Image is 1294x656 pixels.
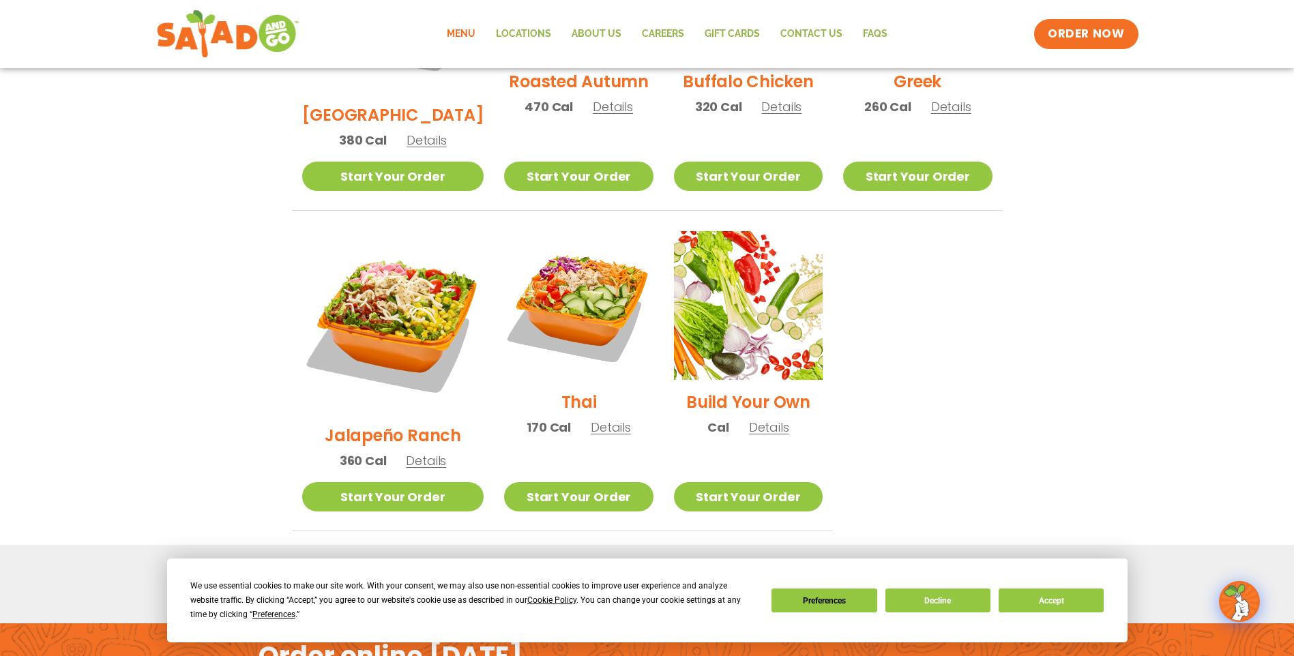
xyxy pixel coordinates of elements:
a: Locations [486,18,561,50]
button: Preferences [771,588,877,612]
a: Start Your Order [843,162,992,191]
div: Cookie Consent Prompt [167,558,1128,642]
h2: Greek [894,70,941,93]
span: Details [593,98,633,115]
h2: Buffalo Chicken [683,70,813,93]
button: Accept [999,588,1104,612]
a: GIFT CARDS [694,18,770,50]
span: Details [761,98,802,115]
span: Details [591,419,631,436]
span: Details [407,132,447,149]
img: Product photo for Jalapeño Ranch Salad [302,231,484,413]
img: wpChatIcon [1220,582,1259,621]
a: Start Your Order [674,162,823,191]
h2: [GEOGRAPHIC_DATA] [302,103,484,127]
span: 360 Cal [340,451,387,470]
button: Decline [885,588,990,612]
div: We use essential cookies to make our site work. With your consent, we may also use non-essential ... [190,579,755,622]
h2: Build Your Own [686,390,810,414]
a: Start Your Order [302,162,484,191]
img: Product photo for Build Your Own [674,231,823,380]
h2: Thai [561,390,597,414]
a: FAQs [853,18,898,50]
span: 470 Cal [525,98,573,116]
span: Preferences [252,610,295,619]
a: Start Your Order [504,482,653,511]
span: Cal [707,418,729,436]
a: Contact Us [770,18,853,50]
span: 380 Cal [339,131,387,149]
h2: Roasted Autumn [509,70,649,93]
span: Details [931,98,971,115]
h2: Jalapeño Ranch [325,423,461,447]
a: Start Your Order [674,482,823,511]
a: Menu [437,18,486,50]
nav: Menu [437,18,898,50]
span: ORDER NOW [1048,26,1124,42]
a: Careers [632,18,694,50]
a: About Us [561,18,632,50]
span: 320 Cal [695,98,742,116]
span: Cookie Policy [527,595,576,605]
h2: Get a printable menu: [292,558,1003,582]
a: Start Your Order [302,482,484,511]
a: Start Your Order [504,162,653,191]
span: Details [749,419,789,436]
span: 260 Cal [864,98,911,116]
a: ORDER NOW [1034,19,1138,49]
span: Details [406,452,446,469]
img: Product photo for Thai Salad [504,231,653,380]
img: new-SAG-logo-768×292 [156,7,300,61]
span: 170 Cal [527,418,571,436]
